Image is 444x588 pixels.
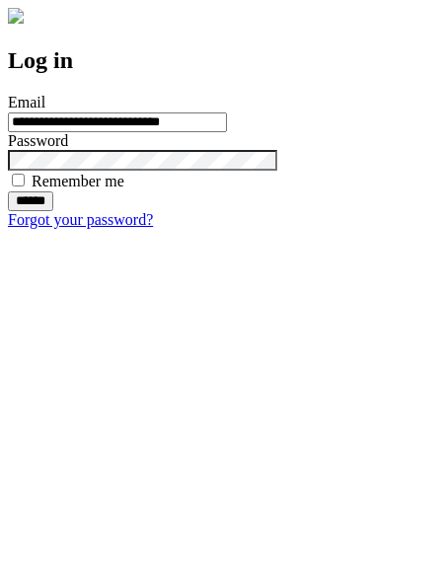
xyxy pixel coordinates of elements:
img: logo-4e3dc11c47720685a147b03b5a06dd966a58ff35d612b21f08c02c0306f2b779.png [8,8,24,24]
label: Email [8,94,45,110]
a: Forgot your password? [8,211,153,228]
label: Remember me [32,173,124,189]
label: Password [8,132,68,149]
h2: Log in [8,47,436,74]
